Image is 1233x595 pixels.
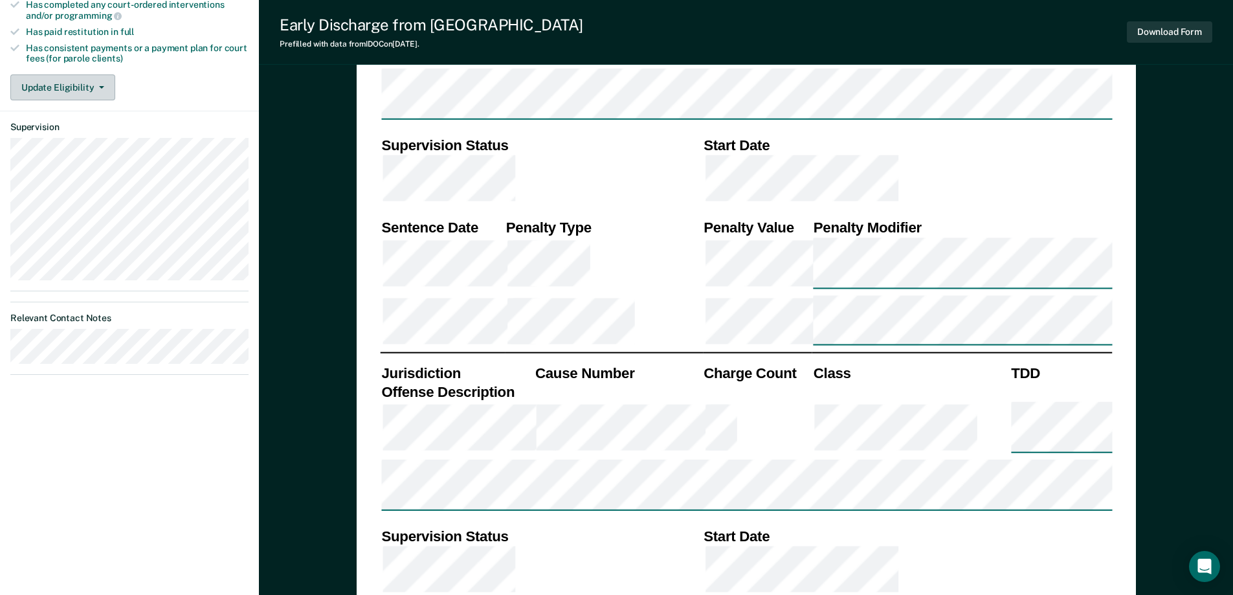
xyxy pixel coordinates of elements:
[380,363,534,382] th: Jurisdiction
[92,53,123,63] span: clients)
[702,136,1112,155] th: Start Date
[26,43,249,65] div: Has consistent payments or a payment plan for court fees (for parole
[10,313,249,324] dt: Relevant Contact Notes
[1189,551,1220,582] div: Open Intercom Messenger
[702,218,812,237] th: Penalty Value
[380,218,504,237] th: Sentence Date
[26,27,249,38] div: Has paid restitution in
[280,16,583,34] div: Early Discharge from [GEOGRAPHIC_DATA]
[280,39,583,49] div: Prefilled with data from IDOC on [DATE] .
[504,218,702,237] th: Penalty Type
[380,382,534,401] th: Offense Description
[120,27,134,37] span: full
[10,74,115,100] button: Update Eligibility
[702,526,1112,545] th: Start Date
[55,10,122,21] span: programming
[10,122,249,133] dt: Supervision
[1127,21,1212,43] button: Download Form
[812,363,1009,382] th: Class
[380,526,702,545] th: Supervision Status
[1010,363,1112,382] th: TDD
[380,136,702,155] th: Supervision Status
[812,218,1112,237] th: Penalty Modifier
[702,363,812,382] th: Charge Count
[533,363,702,382] th: Cause Number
